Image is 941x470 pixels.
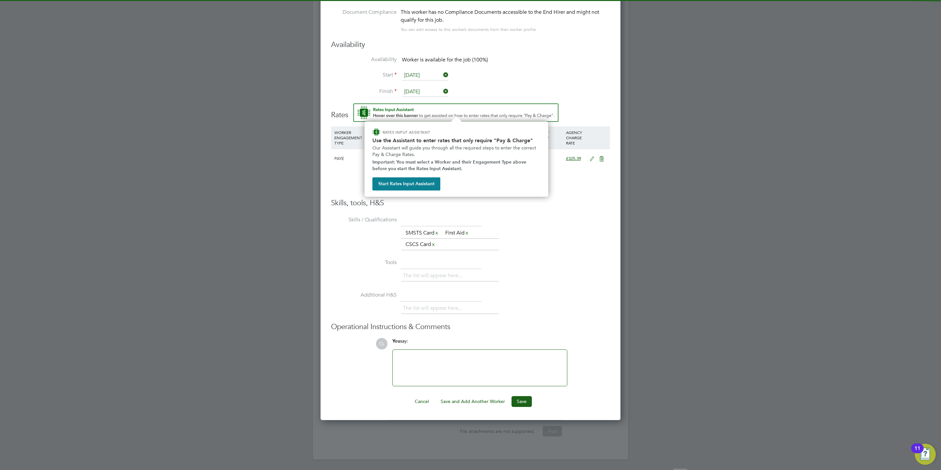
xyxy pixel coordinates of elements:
[401,26,537,34] div: You can edit access to this worker’s documents from their worker profile.
[353,103,558,122] button: Rate Assistant
[331,259,397,266] label: Tools
[372,128,380,136] img: ENGAGE Assistant Icon
[392,338,400,344] span: You
[376,338,387,349] span: CL
[331,8,397,32] label: Document Compliance
[333,149,366,168] div: PAYE
[365,122,548,197] div: How to input Rates that only require Pay & Charge
[331,88,397,95] label: Finish
[403,229,442,237] li: SMSTS Card
[443,229,472,237] li: First Aid
[434,229,439,237] a: x
[331,72,397,78] label: Start
[409,396,434,407] button: Cancel
[333,126,366,149] div: WORKER ENGAGEMENT TYPE
[331,198,610,208] h3: Skills, tools, H&S
[401,8,610,24] div: This worker has no Compliance Documents accessible to the End Hirer and might not qualify for thi...
[372,159,528,171] strong: Important: You must select a Worker and their Engagement Type above before you start the Rates In...
[435,396,510,407] button: Save and Add Another Worker
[465,229,469,237] a: x
[914,448,920,457] div: 11
[566,156,581,161] span: £325.39
[372,177,440,190] button: Start Rates Input Assistant
[403,271,465,280] li: The list will appear here...
[331,322,610,332] h3: Operational Instructions & Comments
[331,56,397,63] label: Availability
[331,40,610,50] h3: Availability
[402,71,449,80] input: Select one
[402,87,449,97] input: Select one
[392,338,567,349] div: say:
[331,216,397,223] label: Skills / Qualifications
[372,137,540,144] h2: Use the Assistant to enter rates that only require "Pay & Charge"
[564,126,586,149] div: AGENCY CHARGE RATE
[331,103,610,120] h3: Rates
[403,240,438,249] li: CSCS Card
[331,292,397,299] label: Additional H&S
[431,240,436,249] a: x
[372,145,540,158] p: Our Assistant will guide you through all the required steps to enter the correct Pay & Charge Rates.
[915,444,936,465] button: Open Resource Center, 11 new notifications
[402,56,488,63] span: Worker is available for the job (100%)
[512,396,532,407] button: Save
[383,129,465,135] p: RATES INPUT ASSISTANT
[403,304,465,313] li: The list will appear here...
